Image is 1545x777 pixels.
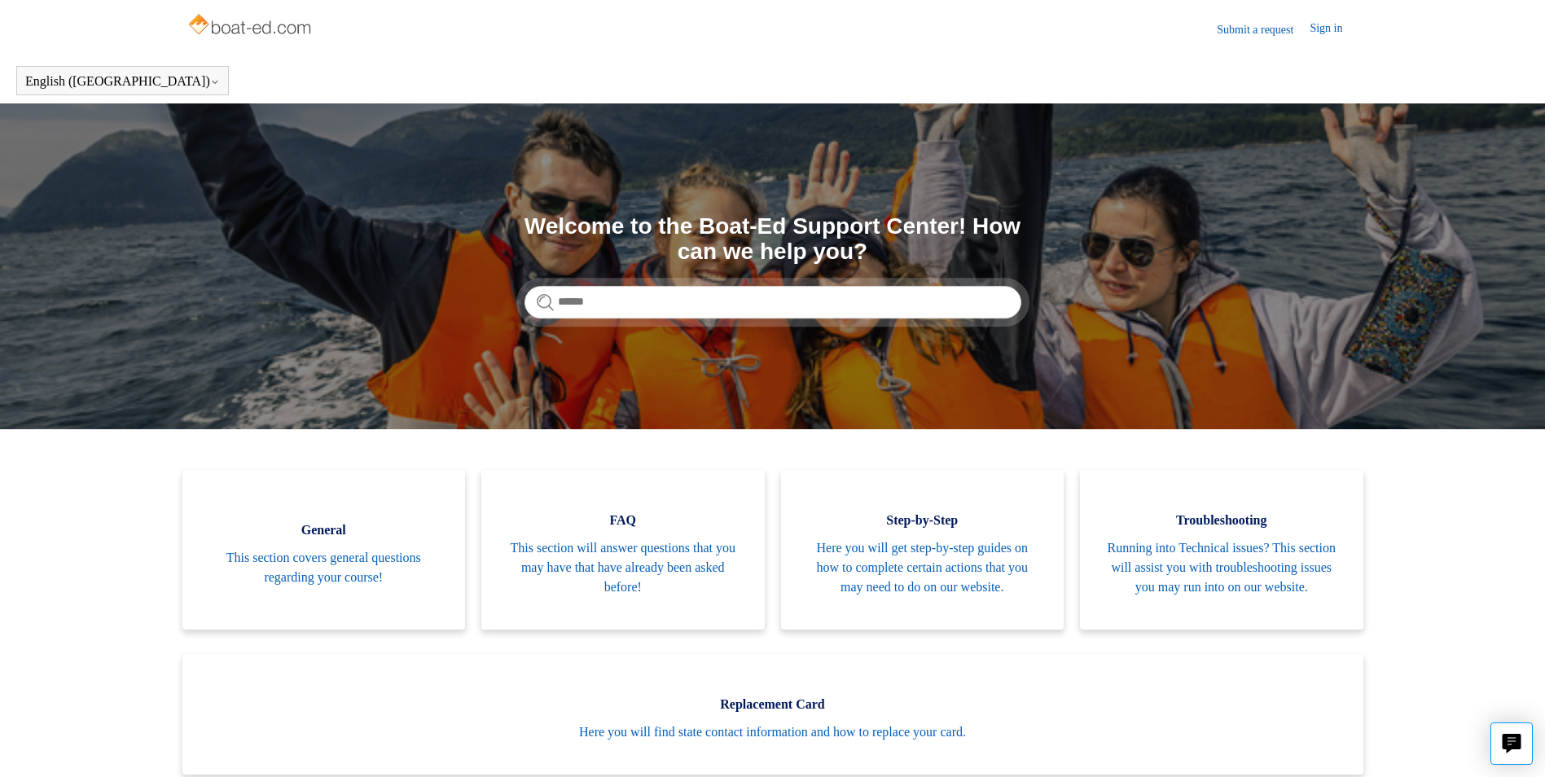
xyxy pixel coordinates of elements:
[805,511,1040,530] span: Step-by-Step
[207,695,1339,714] span: Replacement Card
[1490,722,1533,765] button: Live chat
[1217,21,1310,38] a: Submit a request
[481,470,765,630] a: FAQ This section will answer questions that you may have that have already been asked before!
[25,74,220,89] button: English ([GEOGRAPHIC_DATA])
[525,214,1021,265] h1: Welcome to the Boat-Ed Support Center! How can we help you?
[1080,470,1363,630] a: Troubleshooting Running into Technical issues? This section will assist you with troubleshooting ...
[805,538,1040,597] span: Here you will get step-by-step guides on how to complete certain actions that you may need to do ...
[525,286,1021,318] input: Search
[207,520,441,540] span: General
[187,10,316,42] img: Boat-Ed Help Center home page
[1310,20,1358,39] a: Sign in
[207,548,441,587] span: This section covers general questions regarding your course!
[1104,538,1339,597] span: Running into Technical issues? This section will assist you with troubleshooting issues you may r...
[182,470,466,630] a: General This section covers general questions regarding your course!
[506,511,740,530] span: FAQ
[1104,511,1339,530] span: Troubleshooting
[506,538,740,597] span: This section will answer questions that you may have that have already been asked before!
[182,654,1363,775] a: Replacement Card Here you will find state contact information and how to replace your card.
[781,470,1064,630] a: Step-by-Step Here you will get step-by-step guides on how to complete certain actions that you ma...
[207,722,1339,742] span: Here you will find state contact information and how to replace your card.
